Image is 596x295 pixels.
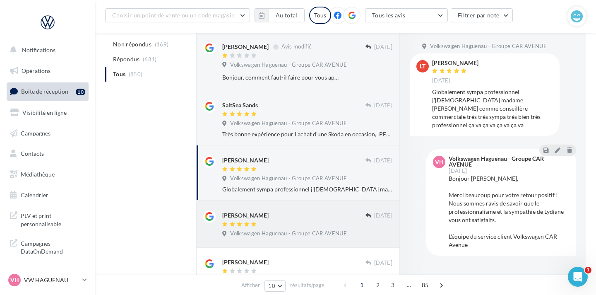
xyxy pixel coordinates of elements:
span: Répondus [113,55,140,63]
div: Tous [309,7,331,24]
a: Visibilité en ligne [5,104,90,121]
span: VH [10,276,19,284]
div: Globalement sympa professionnel j'[DEMOGRAPHIC_DATA] madame [PERSON_NAME] comme conseillère comme... [222,185,392,193]
span: 85 [418,278,432,292]
span: Volkswagen Haguenau - Groupe CAR AVENUE [230,120,347,127]
div: Globalement sympa professionnel j'[DEMOGRAPHIC_DATA] madame [PERSON_NAME] comme conseillère comme... [432,88,553,129]
button: Notifications [5,41,87,59]
span: Volkswagen Haguenau - Groupe CAR AVENUE [230,230,347,237]
span: 2 [371,278,385,292]
span: 1 [585,267,591,273]
span: Visibilité en ligne [22,109,67,116]
span: [DATE] [432,77,450,85]
a: VH VW HAGUENAU [7,272,89,288]
span: Choisir un point de vente ou un code magasin [112,12,235,19]
span: PLV et print personnalisable [21,210,85,228]
span: Opérations [22,67,50,74]
span: Avis modifié [281,44,312,50]
span: Tous les avis [372,12,406,19]
div: Bonjour [PERSON_NAME], Merci beaucoup pour votre retour positif ! Nous sommes ravis de savoir que... [449,174,570,249]
span: résultats/page [290,281,324,289]
iframe: Intercom live chat [568,267,588,287]
div: [PERSON_NAME] [432,60,478,66]
a: Médiathèque [5,166,90,183]
span: Contacts [21,150,44,157]
p: VW HAGUENAU [24,276,79,284]
a: Opérations [5,62,90,80]
div: SaltSea Sands [222,101,258,109]
span: Volkswagen Haguenau - Groupe CAR AVENUE [230,61,347,69]
button: Tous les avis [365,8,448,22]
a: Campagnes [5,125,90,142]
button: Filtrer par note [451,8,513,22]
div: Bonjour, comment faut-il faire pour vous appeler ? Il n'y a pas d'email, on ne peut pas prendre R... [222,73,339,82]
div: [PERSON_NAME] [222,43,269,51]
span: Campagnes DataOnDemand [21,238,85,256]
button: Au total [255,8,305,22]
span: (169) [155,41,169,48]
span: LT [420,62,425,70]
a: Boîte de réception10 [5,82,90,100]
div: [PERSON_NAME] [222,211,269,220]
div: [PERSON_NAME] [222,258,269,266]
span: [DATE] [449,168,467,174]
a: Calendrier [5,186,90,204]
span: Calendrier [21,191,48,198]
button: Au total [269,8,305,22]
span: [DATE] [374,44,392,51]
span: 10 [268,283,275,289]
span: [DATE] [374,259,392,267]
span: Non répondus [113,40,151,48]
span: [DATE] [374,102,392,109]
span: (681) [143,56,157,63]
span: 1 [355,278,368,292]
a: PLV et print personnalisable [5,207,90,231]
span: Afficher [241,281,260,289]
div: Très bonne expérience pour l'achat d'une Skoda en occasion, [PERSON_NAME] était professionnel et ... [222,130,392,138]
span: [DATE] [374,212,392,220]
button: 10 [264,280,286,292]
div: [PERSON_NAME] [222,156,269,164]
span: Boîte de réception [21,88,68,95]
span: ... [402,278,416,292]
span: Campagnes [21,129,50,136]
span: Médiathèque [21,171,55,178]
span: Volkswagen Haguenau - Groupe CAR AVENUE [430,43,547,50]
span: Notifications [22,46,55,53]
a: Campagnes DataOnDemand [5,235,90,259]
div: Volkswagen Haguenau - Groupe CAR AVENUE [449,156,568,167]
div: 10 [76,89,85,95]
span: VH [435,158,444,166]
span: [DATE] [374,157,392,164]
span: 3 [386,278,399,292]
a: Contacts [5,145,90,162]
span: Volkswagen Haguenau - Groupe CAR AVENUE [230,175,347,182]
button: Choisir un point de vente ou un code magasin [105,8,250,22]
